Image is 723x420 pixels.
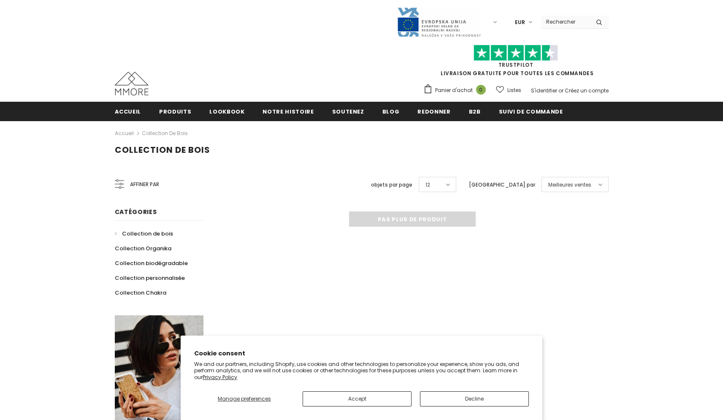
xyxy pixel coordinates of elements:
[263,102,314,121] a: Notre histoire
[194,361,529,381] p: We and our partners, including Shopify, use cookies and other technologies to personalize your ex...
[541,16,590,28] input: Search Site
[499,108,563,116] span: Suivi de commande
[515,18,525,27] span: EUR
[142,130,188,137] a: Collection de bois
[115,285,166,300] a: Collection Chakra
[115,144,210,156] span: Collection de bois
[382,102,400,121] a: Blog
[425,181,430,189] span: 12
[423,49,609,77] span: LIVRAISON GRATUITE POUR TOUTES LES COMMANDES
[115,289,166,297] span: Collection Chakra
[496,83,521,98] a: Listes
[130,180,159,189] span: Affiner par
[469,102,481,121] a: B2B
[122,230,173,238] span: Collection de bois
[263,108,314,116] span: Notre histoire
[115,271,185,285] a: Collection personnalisée
[115,256,188,271] a: Collection biodégradable
[469,108,481,116] span: B2B
[371,181,412,189] label: objets par page
[115,226,173,241] a: Collection de bois
[115,208,157,216] span: Catégories
[332,108,364,116] span: soutenez
[531,87,557,94] a: S'identifier
[498,61,533,68] a: TrustPilot
[194,391,294,406] button: Manage preferences
[476,85,486,95] span: 0
[115,102,141,121] a: Accueil
[382,108,400,116] span: Blog
[303,391,412,406] button: Accept
[423,84,490,97] a: Panier d'achat 0
[417,102,450,121] a: Redonner
[203,374,237,381] a: Privacy Policy
[159,108,191,116] span: Produits
[469,181,535,189] label: [GEOGRAPHIC_DATA] par
[115,72,149,95] img: Cas MMORE
[499,102,563,121] a: Suivi de commande
[115,128,134,138] a: Accueil
[507,86,521,95] span: Listes
[420,391,529,406] button: Decline
[417,108,450,116] span: Redonner
[397,18,481,25] a: Javni Razpis
[115,259,188,267] span: Collection biodégradable
[435,86,473,95] span: Panier d'achat
[115,274,185,282] span: Collection personnalisée
[548,181,591,189] span: Meilleures ventes
[558,87,563,94] span: or
[209,102,244,121] a: Lookbook
[159,102,191,121] a: Produits
[397,7,481,38] img: Javni Razpis
[332,102,364,121] a: soutenez
[194,349,529,358] h2: Cookie consent
[115,244,171,252] span: Collection Organika
[115,108,141,116] span: Accueil
[209,108,244,116] span: Lookbook
[474,45,558,61] img: Faites confiance aux étoiles pilotes
[565,87,609,94] a: Créez un compte
[115,241,171,256] a: Collection Organika
[218,395,271,402] span: Manage preferences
